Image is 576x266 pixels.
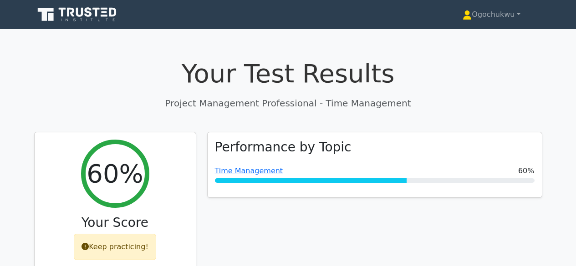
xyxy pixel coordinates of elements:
h3: Performance by Topic [215,140,352,155]
p: Project Management Professional - Time Management [34,96,542,110]
h1: Your Test Results [34,58,542,89]
a: Ogochukwu [441,5,542,24]
a: Time Management [215,166,283,175]
h3: Your Score [42,215,189,231]
h2: 60% [87,158,143,189]
span: 60% [518,166,535,176]
div: Keep practicing! [74,234,156,260]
